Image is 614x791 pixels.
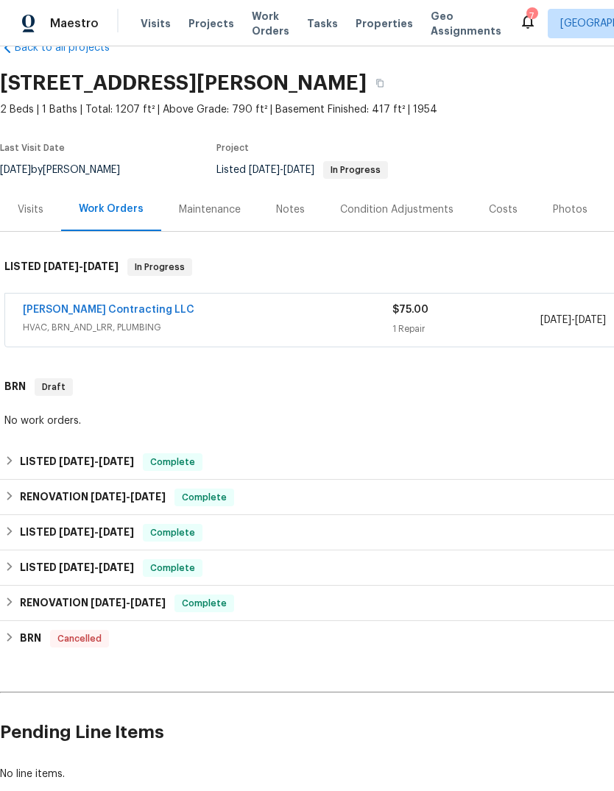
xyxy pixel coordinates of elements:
[43,261,79,272] span: [DATE]
[179,202,241,217] div: Maintenance
[130,597,166,608] span: [DATE]
[144,561,201,575] span: Complete
[43,261,119,272] span: -
[18,202,43,217] div: Visits
[307,18,338,29] span: Tasks
[4,378,26,396] h6: BRN
[20,630,41,648] h6: BRN
[144,455,201,469] span: Complete
[216,165,388,175] span: Listed
[59,456,94,467] span: [DATE]
[20,524,134,542] h6: LISTED
[91,597,126,608] span: [DATE]
[59,527,134,537] span: -
[144,525,201,540] span: Complete
[4,258,119,276] h6: LISTED
[489,202,518,217] div: Costs
[36,380,71,394] span: Draft
[129,260,191,274] span: In Progress
[59,456,134,467] span: -
[283,165,314,175] span: [DATE]
[91,492,126,502] span: [DATE]
[50,16,99,31] span: Maestro
[91,597,166,608] span: -
[367,70,393,96] button: Copy Address
[188,16,234,31] span: Projects
[540,315,571,325] span: [DATE]
[99,456,134,467] span: [DATE]
[52,631,107,646] span: Cancelled
[59,562,94,572] span: [DATE]
[276,202,305,217] div: Notes
[356,16,413,31] span: Properties
[20,595,166,612] h6: RENOVATION
[130,492,166,502] span: [DATE]
[526,9,537,24] div: 7
[252,9,289,38] span: Work Orders
[392,322,540,336] div: 1 Repair
[59,562,134,572] span: -
[99,527,134,537] span: [DATE]
[141,16,171,31] span: Visits
[431,9,501,38] span: Geo Assignments
[216,143,249,152] span: Project
[79,202,144,216] div: Work Orders
[575,315,606,325] span: [DATE]
[20,559,134,577] h6: LISTED
[59,527,94,537] span: [DATE]
[91,492,166,502] span: -
[83,261,119,272] span: [DATE]
[249,165,314,175] span: -
[340,202,454,217] div: Condition Adjustments
[325,166,387,174] span: In Progress
[249,165,280,175] span: [DATE]
[540,313,606,327] span: -
[99,562,134,572] span: [DATE]
[176,596,233,611] span: Complete
[23,305,194,315] a: [PERSON_NAME] Contracting LLC
[392,305,428,315] span: $75.00
[20,453,134,471] h6: LISTED
[553,202,587,217] div: Photos
[23,320,392,335] span: HVAC, BRN_AND_LRR, PLUMBING
[20,489,166,506] h6: RENOVATION
[176,490,233,505] span: Complete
